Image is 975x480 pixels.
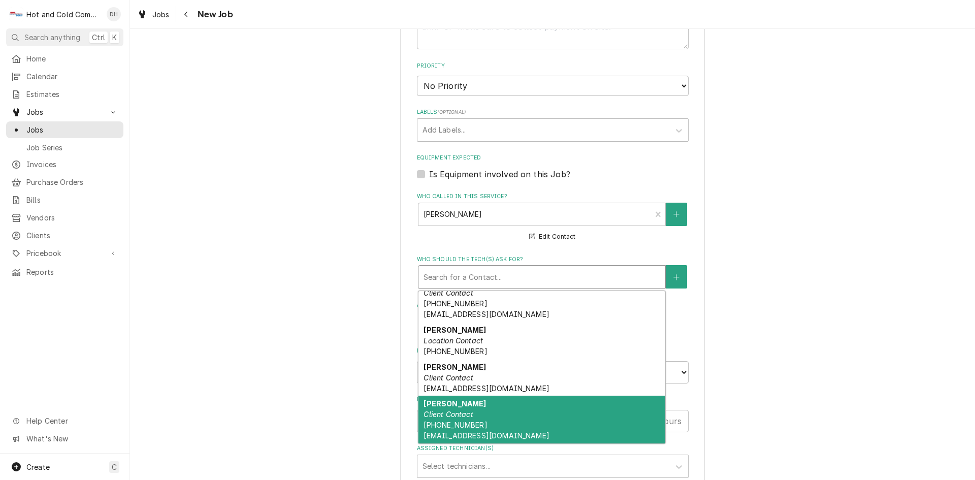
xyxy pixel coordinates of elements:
label: Estimated Job Duration [417,396,689,404]
span: Calendar [26,71,118,82]
span: Ctrl [92,32,105,43]
span: Vendors [26,212,118,223]
span: Jobs [26,124,118,135]
a: Calendar [6,68,123,85]
span: Reports [26,267,118,277]
span: Jobs [26,107,103,117]
span: Create [26,463,50,471]
span: New Job [194,8,233,21]
div: DH [107,7,121,21]
div: Labels [417,108,689,141]
div: Assigned Technician(s) [417,444,689,477]
div: Attachments [417,301,689,335]
strong: [PERSON_NAME] [424,363,486,371]
a: Home [6,50,123,67]
div: Hot and Cold Commercial Kitchens, Inc.'s Avatar [9,7,23,21]
label: Who should the tech(s) ask for? [417,255,689,264]
div: Priority [417,62,689,96]
div: Daryl Harris's Avatar [107,7,121,21]
button: Navigate back [178,6,194,22]
a: Invoices [6,156,123,173]
span: Home [26,53,118,64]
a: Job Series [6,139,123,156]
svg: Create New Contact [673,211,679,218]
span: [PHONE_NUMBER] [EMAIL_ADDRESS][DOMAIN_NAME] [424,299,549,318]
span: Search anything [24,32,80,43]
a: Go to Jobs [6,104,123,120]
span: Clients [26,230,118,241]
a: Purchase Orders [6,174,123,190]
div: H [9,7,23,21]
label: Assigned Technician(s) [417,444,689,453]
span: [PHONE_NUMBER] [424,347,487,356]
label: Labels [417,108,689,116]
span: Pricebook [26,248,103,259]
label: Attachments [417,301,689,309]
button: Search anythingCtrlK [6,28,123,46]
div: Estimated Arrival Time [417,347,689,383]
label: Equipment Expected [417,154,689,162]
a: Bills [6,191,123,208]
span: Bills [26,195,118,205]
div: Who called in this service? [417,193,689,243]
div: Equipment Expected [417,154,689,180]
button: Create New Contact [666,203,687,226]
span: Jobs [152,9,170,20]
span: [EMAIL_ADDRESS][DOMAIN_NAME] [424,384,549,393]
label: Estimated Arrival Time [417,347,689,355]
button: Edit Contact [528,231,577,243]
div: Hot and Cold Commercial Kitchens, Inc. [26,9,101,20]
a: Go to Help Center [6,412,123,429]
div: Estimated Job Duration [417,396,689,432]
span: Job Series [26,142,118,153]
a: Vendors [6,209,123,226]
a: Go to Pricebook [6,245,123,262]
button: Create New Contact [666,265,687,289]
span: What's New [26,433,117,444]
label: Is Equipment involved on this Job? [429,168,570,180]
span: K [112,32,117,43]
em: Client Contact [424,289,473,297]
a: Reports [6,264,123,280]
svg: Create New Contact [673,274,679,281]
a: Go to What's New [6,430,123,447]
div: Who should the tech(s) ask for? [417,255,689,289]
a: Estimates [6,86,123,103]
div: hours [652,410,689,432]
strong: [PERSON_NAME] [424,326,486,334]
span: ( optional ) [437,109,466,115]
label: Priority [417,62,689,70]
a: Clients [6,227,123,244]
span: Invoices [26,159,118,170]
span: Help Center [26,415,117,426]
em: Client Contact [424,373,473,382]
strong: [PERSON_NAME] [424,399,486,408]
input: Date [417,361,549,383]
span: Purchase Orders [26,177,118,187]
label: Who called in this service? [417,193,689,201]
span: Estimates [26,89,118,100]
span: C [112,462,117,472]
a: Jobs [133,6,174,23]
em: Client Contact [424,410,473,419]
em: Location Contact [424,336,483,345]
a: Jobs [6,121,123,138]
span: [PHONE_NUMBER] [EMAIL_ADDRESS][DOMAIN_NAME] [424,421,549,440]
